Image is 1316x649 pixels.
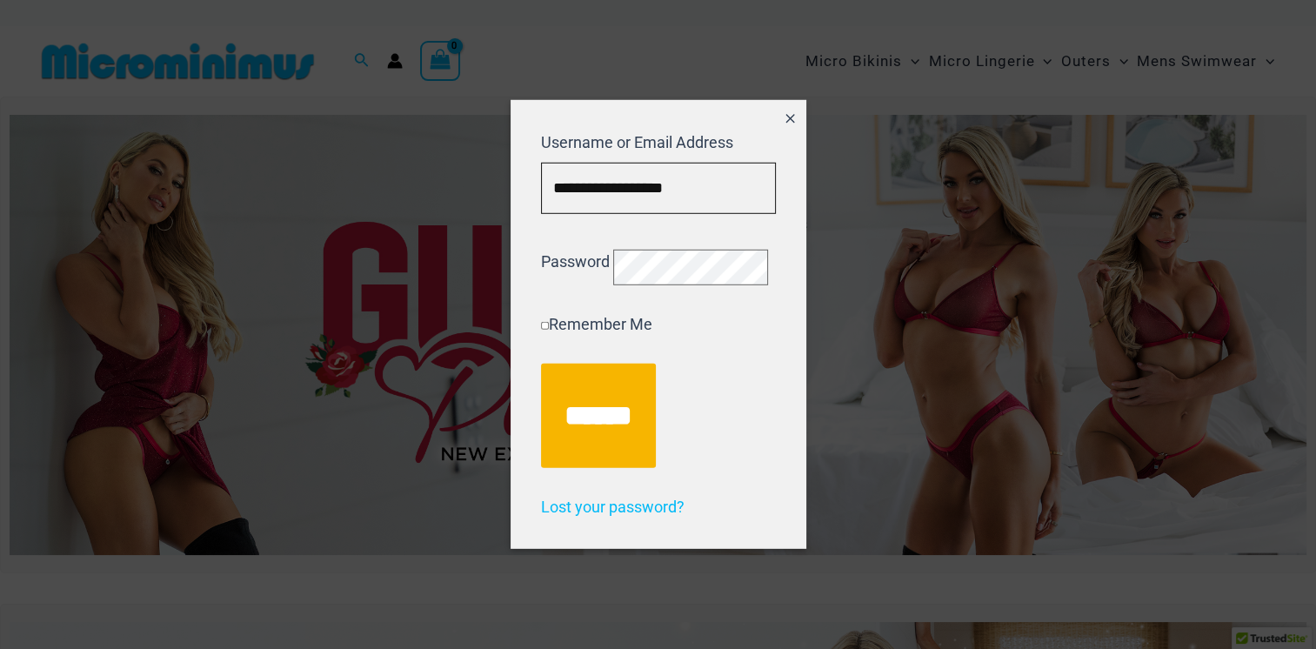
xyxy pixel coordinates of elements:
[541,315,652,333] label: Remember Me
[541,498,685,516] a: Lost your password?
[541,252,610,271] label: Password
[541,133,733,151] label: Username or Email Address
[774,100,805,140] button: Close popup
[541,322,549,330] input: Remember Me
